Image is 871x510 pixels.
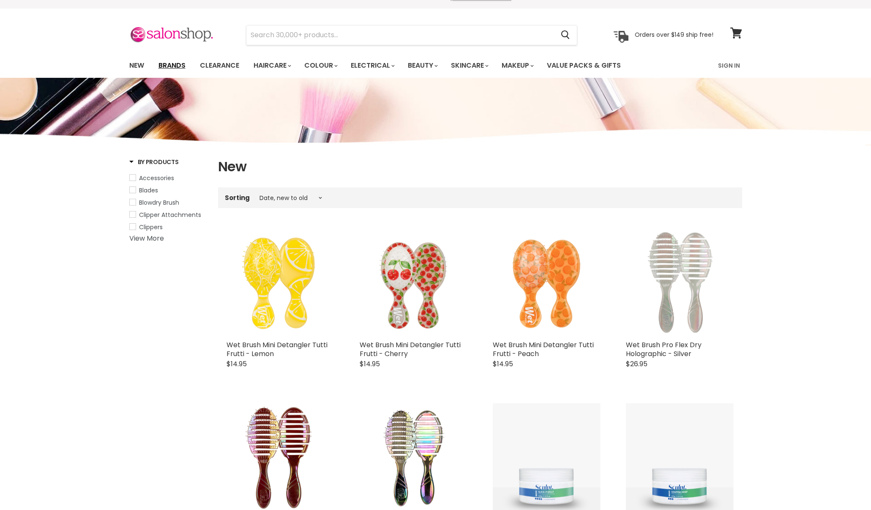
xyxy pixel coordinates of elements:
a: Clearance [194,57,246,74]
a: Sign In [713,57,745,74]
button: Search [554,25,577,45]
a: View More [129,233,164,243]
nav: Main [119,53,753,78]
a: Value Packs & Gifts [541,57,627,74]
label: Sorting [225,194,250,201]
a: Wet Brush Mini Detangler Tutti Frutti - Cherry [360,340,461,359]
a: Brands [152,57,192,74]
a: Wet Brush Mini Detangler Tutti Frutti - Peach Wet Brush Mini Detangler Tutti Frutti - Peach [493,228,601,336]
a: Wet Brush Pro Flex Dry Holographic - Silver [626,340,702,359]
iframe: Gorgias live chat messenger [829,470,863,502]
form: Product [246,25,577,45]
input: Search [246,25,554,45]
img: Wet Brush Mini Detangler Tutti Frutti - Lemon [227,228,334,336]
img: Wet Brush Mini Detangler Tutti Frutti - Peach [493,228,601,336]
a: New [123,57,150,74]
span: Clippers [139,223,163,231]
span: $14.95 [360,359,380,369]
ul: Main menu [123,53,670,78]
a: Clipper Attachments [129,210,208,219]
a: Blades [129,186,208,195]
a: Wet Brush Mini Detangler Tutti Frutti - Peach [493,340,594,359]
a: Wet Brush Mini Detangler Tutti Frutti - Cherry Wet Brush Mini Detangler Tutti Frutti - Cherry [360,228,467,336]
img: Wet Brush Mini Detangler Tutti Frutti - Cherry [360,228,467,336]
a: Accessories [129,173,208,183]
a: Clippers [129,222,208,232]
a: Colour [298,57,343,74]
h3: By Products [129,158,179,166]
a: Makeup [495,57,539,74]
span: $14.95 [493,359,513,369]
span: $14.95 [227,359,247,369]
span: Blowdry Brush [139,198,179,207]
p: Orders over $149 ship free! [635,31,713,38]
span: $26.95 [626,359,647,369]
span: Accessories [139,174,174,182]
a: Blowdry Brush [129,198,208,207]
a: Wet Brush Pro Flex Dry Holographic - Silver Wet Brush Pro Flex Dry Holographic - Silver [626,228,734,336]
h1: New [218,158,742,175]
a: Wet Brush Mini Detangler Tutti Frutti - Lemon [227,340,328,359]
a: Electrical [344,57,400,74]
span: Blades [139,186,158,195]
span: Clipper Attachments [139,211,201,219]
a: Haircare [247,57,296,74]
a: Wet Brush Mini Detangler Tutti Frutti - Lemon Wet Brush Mini Detangler Tutti Frutti - Lemon [227,228,334,336]
img: Wet Brush Pro Flex Dry Holographic - Silver [626,228,734,336]
a: Skincare [445,57,494,74]
a: Beauty [401,57,443,74]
